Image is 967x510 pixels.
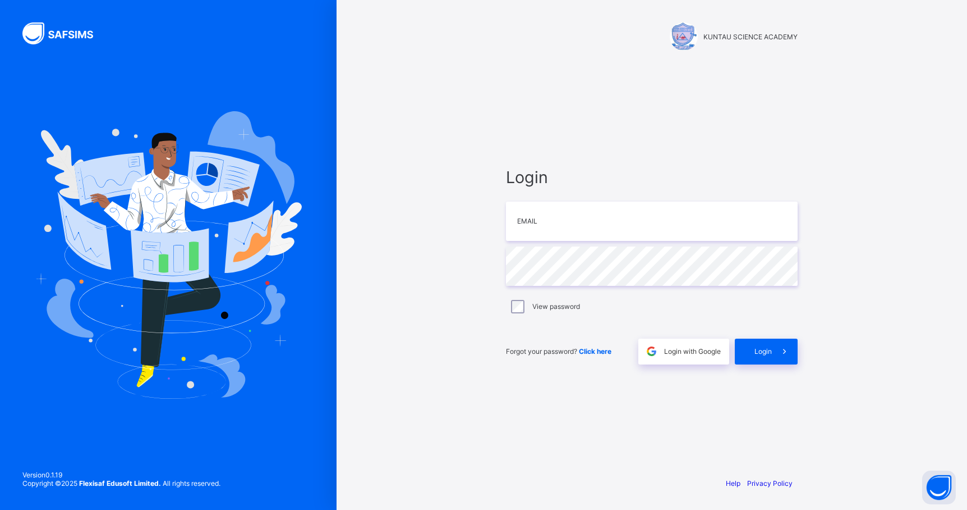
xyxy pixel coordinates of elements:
a: Privacy Policy [747,479,793,488]
span: KUNTAU SCIENCE ACADEMY [703,33,798,41]
span: Version 0.1.19 [22,471,220,479]
a: Help [726,479,740,488]
span: Forgot your password? [506,347,611,356]
img: google.396cfc9801f0270233282035f929180a.svg [645,345,658,358]
span: Login [754,347,772,356]
strong: Flexisaf Edusoft Limited. [79,479,161,488]
button: Open asap [922,471,956,504]
img: SAFSIMS Logo [22,22,107,44]
span: Copyright © 2025 All rights reserved. [22,479,220,488]
a: Click here [579,347,611,356]
label: View password [532,302,580,311]
span: Login [506,167,798,187]
img: Hero Image [35,111,302,399]
span: Login with Google [664,347,721,356]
